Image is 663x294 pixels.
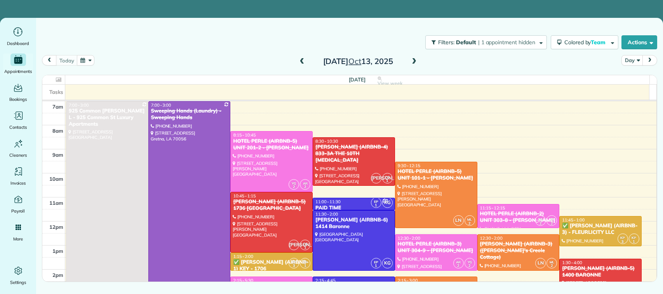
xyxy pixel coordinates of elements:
[3,137,33,159] a: Cleaners
[49,200,63,206] span: 11am
[465,262,475,270] small: 2
[562,223,639,236] div: ✅ [PERSON_NAME] (AIRBNB-3) - FLEURLICITY LLC
[3,193,33,215] a: Payroll
[378,80,402,86] span: View week
[3,265,33,286] a: Settings
[289,183,299,191] small: 2
[467,217,472,221] span: ML
[315,278,336,283] span: 2:15 - 4:45
[4,67,32,75] span: Appointments
[69,102,89,108] span: 7:00 - 3:00
[454,262,463,270] small: 2
[315,138,338,144] span: 8:30 - 10:30
[374,199,378,204] span: EP
[13,235,23,243] span: More
[480,211,557,224] div: HOTEL PERLE (AIRBNB-2) UNIT 303-8 - [PERSON_NAME]
[564,39,608,46] span: Colored by
[550,217,554,221] span: AR
[292,181,296,185] span: YG
[315,199,341,204] span: 11:00 - 11:30
[550,260,554,264] span: ML
[3,54,33,75] a: Appointments
[52,248,63,254] span: 1pm
[538,217,543,221] span: YG
[382,197,393,208] span: KG
[7,40,29,47] span: Dashboard
[535,258,546,268] span: LN
[3,165,33,187] a: Invoices
[151,108,228,121] div: Sweeping Hands (Laundry) - Sweeping Hands
[151,102,171,108] span: 7:00 - 3:00
[371,262,381,270] small: 1
[438,39,454,46] span: Filters:
[303,242,308,246] span: CG
[289,240,299,250] span: [PERSON_NAME]
[385,175,390,179] span: CG
[618,238,628,246] small: 3
[9,95,27,103] span: Bookings
[289,262,299,270] small: 3
[621,55,643,66] button: Day
[547,262,557,270] small: 2
[233,259,310,285] div: ✅ [PERSON_NAME] (AIRBNB-1) KEY - 1706 [GEOGRAPHIC_DATA] AV. - FLEURLICITY LLC
[10,278,26,286] span: Settings
[371,202,381,209] small: 1
[398,278,418,283] span: 2:15 - 3:00
[49,89,63,95] span: Tasks
[233,199,310,212] div: [PERSON_NAME] (AIRBNB-5) 1736 [GEOGRAPHIC_DATA]
[233,132,256,138] span: 8:15 - 10:45
[233,138,310,151] div: HOTEL PERLE (AIRBNB-5) UNIT 201-2 - [PERSON_NAME]
[551,35,618,49] button: Colored byTeam
[300,262,310,270] small: 1
[562,217,585,223] span: 11:45 - 1:00
[3,109,33,131] a: Contacts
[480,235,503,241] span: 12:30 - 2:00
[620,235,625,240] span: KP
[382,258,393,268] span: KG
[478,39,535,46] span: | 1 appointment hidden
[3,26,33,47] a: Dashboard
[591,39,607,46] span: Team
[42,55,57,66] button: prev
[480,241,557,261] div: [PERSON_NAME] (AIRBNB-3) ([PERSON_NAME]'s Creole Cottage)
[348,56,361,66] span: Oct
[10,179,26,187] span: Invoices
[421,35,546,49] a: Filters: Default | 1 appointment hidden
[349,76,365,83] span: [DATE]
[56,55,77,66] button: today
[547,220,557,227] small: 2
[3,81,33,103] a: Bookings
[468,260,472,264] span: YG
[536,220,545,227] small: 2
[480,205,505,211] span: 11:15 - 12:15
[300,244,310,251] small: 1
[453,215,464,226] span: LN
[300,183,310,191] small: 2
[52,152,63,158] span: 9am
[397,241,475,254] div: HOTEL PERLE (AIRBNB-3) UNIT 304-9 - [PERSON_NAME]
[397,168,475,182] div: HOTEL PERLE (AIRBNB-5) UNIT 101-1 - [PERSON_NAME]
[52,128,63,134] span: 8am
[292,260,296,264] span: KP
[315,205,393,211] div: PAID TIME
[233,193,256,199] span: 10:45 - 1:15
[9,151,27,159] span: Cleaners
[383,177,392,185] small: 1
[315,211,338,217] span: 11:30 - 2:00
[233,278,253,283] span: 2:15 - 5:30
[49,224,63,230] span: 12pm
[629,238,639,246] small: 1
[11,207,25,215] span: Payroll
[52,104,63,110] span: 7am
[49,176,63,182] span: 10am
[621,35,657,49] button: Actions
[632,235,636,240] span: KP
[562,260,582,265] span: 1:30 - 4:00
[68,108,146,128] div: 925 Common [PERSON_NAME] L - 925 Common St Luxury Apartments
[456,260,461,264] span: AR
[303,260,308,264] span: KP
[303,181,308,185] span: AR
[371,173,381,183] span: [PERSON_NAME]
[456,39,477,46] span: Default
[465,220,475,227] small: 2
